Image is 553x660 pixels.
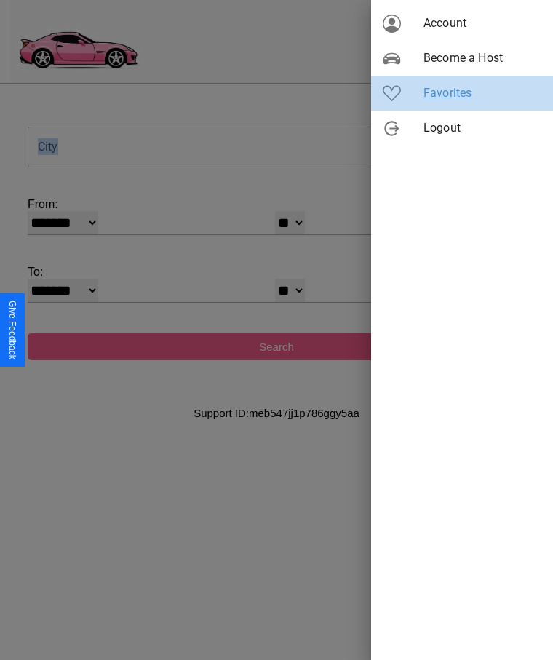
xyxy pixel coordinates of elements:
[371,6,553,41] div: Account
[371,111,553,146] div: Logout
[423,15,541,32] span: Account
[423,84,541,102] span: Favorites
[371,41,553,76] div: Become a Host
[371,76,553,111] div: Favorites
[423,119,541,137] span: Logout
[7,301,17,359] div: Give Feedback
[423,49,541,67] span: Become a Host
